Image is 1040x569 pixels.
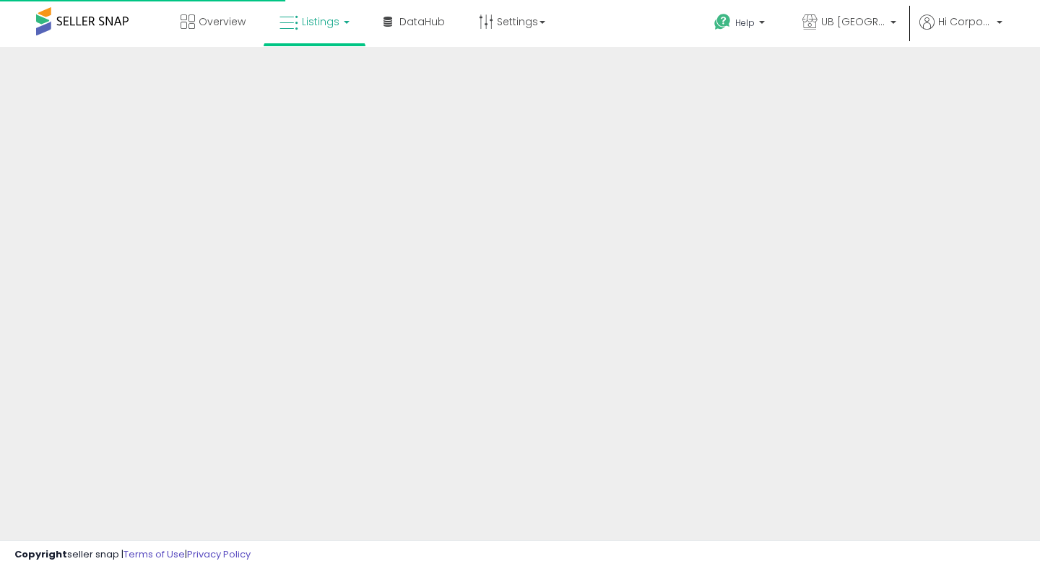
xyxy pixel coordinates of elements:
strong: Copyright [14,547,67,561]
div: seller snap | | [14,548,251,562]
a: Privacy Policy [187,547,251,561]
a: Help [703,2,779,47]
span: DataHub [399,14,445,29]
span: Hi Corporate [938,14,992,29]
span: Help [735,17,755,29]
i: Get Help [714,13,732,31]
a: Terms of Use [123,547,185,561]
span: Overview [199,14,246,29]
span: UB [GEOGRAPHIC_DATA] [821,14,886,29]
a: Hi Corporate [919,14,1002,47]
span: Listings [302,14,339,29]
